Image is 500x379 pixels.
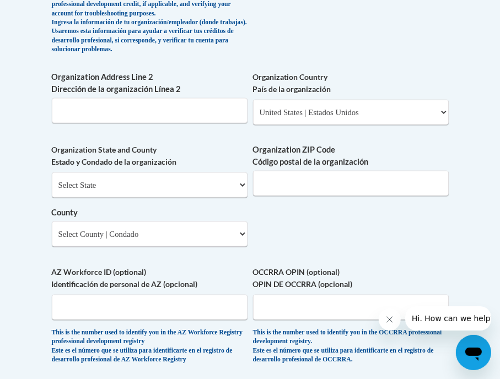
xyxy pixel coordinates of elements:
[253,328,449,365] div: This is the number used to identify you in the OCCRRA professional development registry. Este es ...
[253,171,449,196] input: Metadata input
[456,335,491,370] iframe: Button to launch messaging window
[52,98,248,123] input: Metadata input
[379,308,401,331] iframe: Close message
[52,144,248,168] label: Organization State and County Estado y Condado de la organización
[52,71,248,95] label: Organization Address Line 2 Dirección de la organización Línea 2
[52,328,248,365] div: This is the number used to identify you in the AZ Workforce Registry professional development reg...
[253,144,449,168] label: Organization ZIP Code Código postal de la organización
[52,266,248,290] label: AZ Workforce ID (optional) Identificación de personal de AZ (opcional)
[52,207,248,219] label: County
[253,266,449,290] label: OCCRRA OPIN (optional) OPIN DE OCCRRA (opcional)
[405,306,491,331] iframe: Message from company
[253,71,449,95] label: Organization Country País de la organización
[7,8,89,17] span: Hi. How can we help?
